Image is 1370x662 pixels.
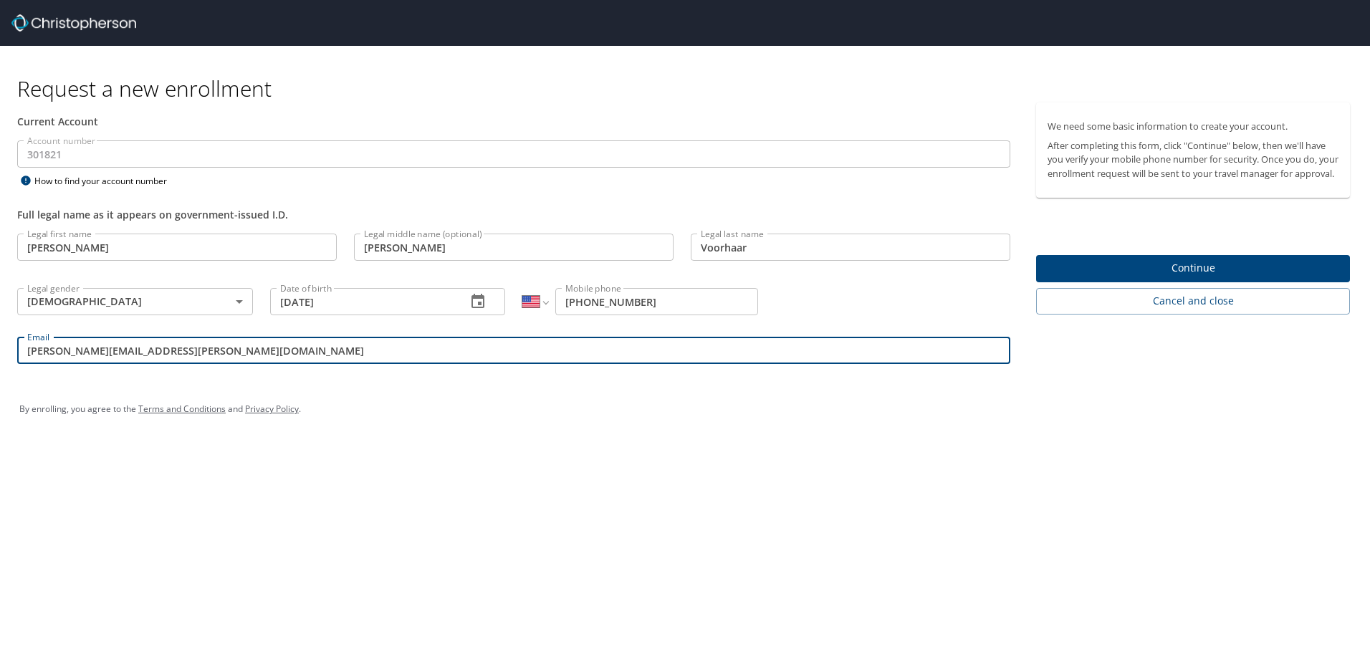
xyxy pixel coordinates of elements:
h1: Request a new enrollment [17,75,1361,102]
div: Full legal name as it appears on government-issued I.D. [17,207,1010,222]
div: [DEMOGRAPHIC_DATA] [17,288,253,315]
span: Continue [1048,259,1338,277]
img: cbt logo [11,14,136,32]
p: We need some basic information to create your account. [1048,120,1338,133]
a: Terms and Conditions [138,403,226,415]
a: Privacy Policy [245,403,299,415]
div: Current Account [17,114,1010,129]
p: After completing this form, click "Continue" below, then we'll have you verify your mobile phone ... [1048,139,1338,181]
button: Continue [1036,255,1350,283]
span: Cancel and close [1048,292,1338,310]
button: Cancel and close [1036,288,1350,315]
input: Enter phone number [555,288,758,315]
div: By enrolling, you agree to the and . [19,391,1351,427]
div: How to find your account number [17,172,196,190]
input: MM/DD/YYYY [270,288,456,315]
